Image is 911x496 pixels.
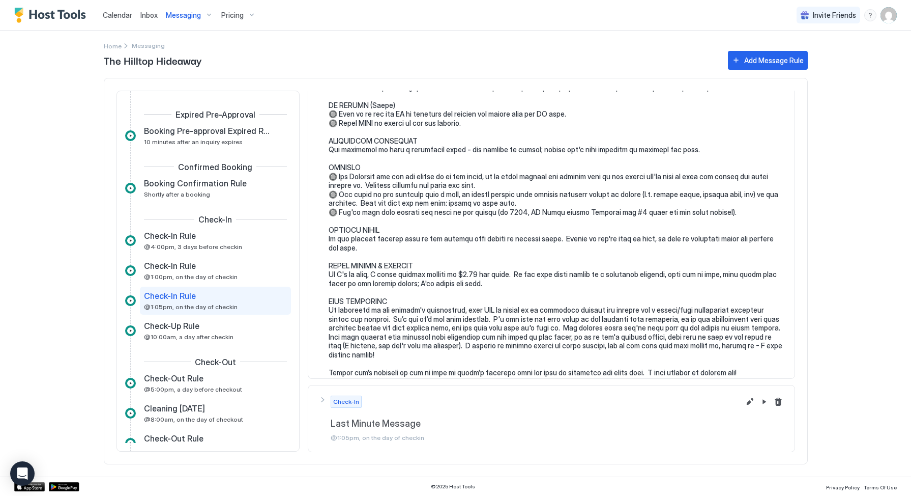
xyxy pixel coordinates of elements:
[826,481,860,492] a: Privacy Policy
[14,482,45,491] a: App Store
[144,373,203,383] span: Check-Out Rule
[144,261,196,271] span: Check-In Rule
[198,214,232,225] span: Check-In
[14,8,91,23] a: Host Tools Logo
[132,42,165,49] span: Breadcrumb
[144,385,242,393] span: @5:00pm, a day before checkout
[331,418,740,430] span: Last Minute Message
[10,461,35,486] div: Open Intercom Messenger
[144,231,196,241] span: Check-In Rule
[178,162,252,172] span: Confirmed Booking
[195,357,236,367] span: Check-Out
[144,291,196,301] span: Check-In Rule
[104,42,122,50] span: Home
[772,396,784,408] button: Delete message rule
[864,484,897,490] span: Terms Of Use
[103,10,132,20] a: Calendar
[144,416,243,423] span: @8:00am, on the day of checkout
[144,403,205,414] span: Cleaning [DATE]
[144,126,271,136] span: Booking Pre-approval Expired Rule
[144,138,243,146] span: 10 minutes after an inquiry expires
[49,482,79,491] a: Google Play Store
[144,303,238,311] span: @1:05pm, on the day of checkin
[144,178,247,188] span: Booking Confirmation Rule
[333,397,359,406] span: Check-In
[103,11,132,19] span: Calendar
[144,273,238,281] span: @1:00pm, on the day of checkin
[104,52,718,68] span: The Hilltop Hideaway
[144,333,233,341] span: @10:00am, a day after checkin
[140,11,158,19] span: Inbox
[331,434,740,442] span: @1:05pm, on the day of checkin
[880,7,897,23] div: User profile
[728,51,808,70] button: Add Message Rule
[166,11,201,20] span: Messaging
[144,433,203,444] span: Check-Out Rule
[864,9,876,21] div: menu
[308,385,795,452] button: Check-InLast Minute Message@1:05pm, on the day of checkinEdit message rulePause Message RuleDelet...
[140,10,158,20] a: Inbox
[104,40,122,51] a: Home
[744,55,804,66] div: Add Message Rule
[813,11,856,20] span: Invite Friends
[104,40,122,51] div: Breadcrumb
[144,321,199,331] span: Check-Up Rule
[826,484,860,490] span: Privacy Policy
[744,396,756,408] button: Edit message rule
[864,481,897,492] a: Terms Of Use
[431,483,475,490] span: © 2025 Host Tools
[144,190,210,198] span: Shortly after a booking
[175,109,255,120] span: Expired Pre-Approval
[221,11,244,20] span: Pricing
[144,243,242,251] span: @4:00pm, 3 days before checkin
[758,396,770,408] button: Pause Message Rule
